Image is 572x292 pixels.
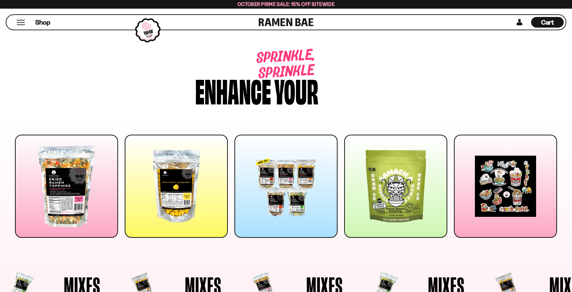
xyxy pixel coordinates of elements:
[195,74,271,106] div: Enhance
[237,1,335,7] span: October Prime Sale: 15% off Sitewide
[274,74,318,106] div: your
[35,18,50,27] span: Shop
[35,17,50,28] a: Shop
[16,20,25,25] button: Mobile Menu Trigger
[531,15,564,30] div: Cart
[541,18,554,26] span: Cart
